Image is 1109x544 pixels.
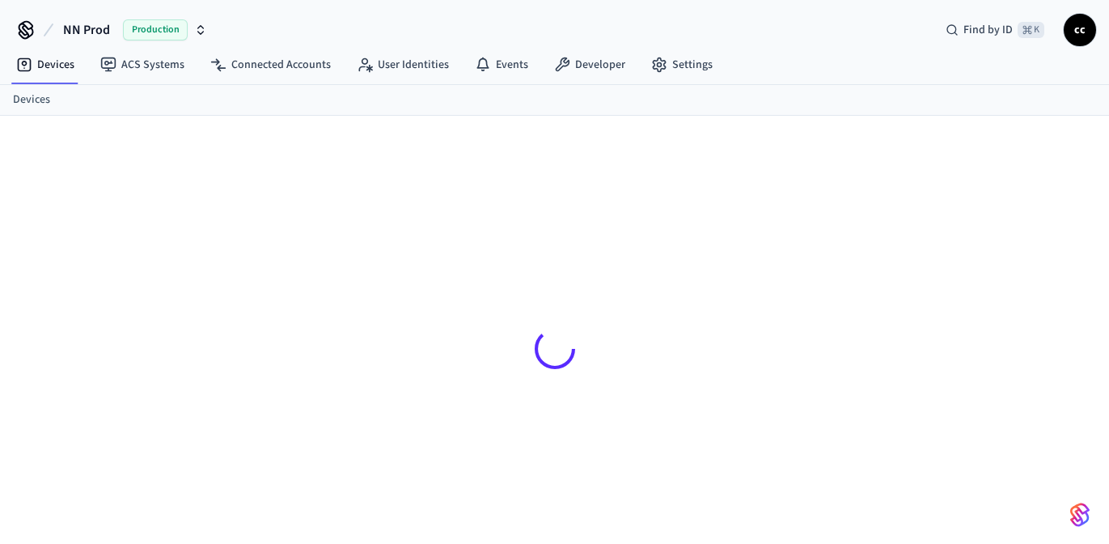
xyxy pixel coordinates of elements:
[933,15,1057,45] div: Find by ID⌘ K
[1070,502,1090,528] img: SeamLogoGradient.69752ec5.svg
[1065,15,1094,45] span: cc
[197,50,344,79] a: Connected Accounts
[1018,22,1044,38] span: ⌘ K
[3,50,87,79] a: Devices
[123,19,188,40] span: Production
[462,50,541,79] a: Events
[1064,14,1096,46] button: cc
[541,50,638,79] a: Developer
[13,91,50,108] a: Devices
[87,50,197,79] a: ACS Systems
[63,20,110,40] span: NN Prod
[344,50,462,79] a: User Identities
[638,50,726,79] a: Settings
[963,22,1013,38] span: Find by ID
